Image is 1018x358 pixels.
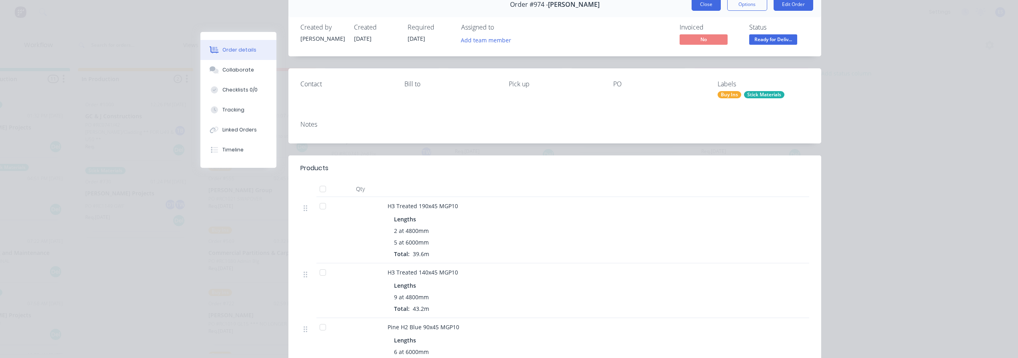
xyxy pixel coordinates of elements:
div: Stick Materials [744,91,784,98]
div: Assigned to [461,24,541,31]
div: Bill to [404,80,496,88]
div: Created [354,24,398,31]
span: Total: [394,250,410,258]
span: 9 at 4800mm [394,293,429,301]
span: Ready for Deliv... [749,34,797,44]
div: Qty [336,181,384,197]
span: Total: [394,305,410,312]
div: Created by [300,24,344,31]
button: Timeline [200,140,276,160]
button: Linked Orders [200,120,276,140]
span: H3 Treated 190x45 MGP10 [388,202,458,210]
span: 5 at 6000mm [394,238,429,247]
div: Products [300,163,328,173]
span: 43.2m [410,305,432,312]
div: Checklists 0/0 [222,86,258,93]
button: Add team member [456,34,515,45]
div: Status [749,24,809,31]
span: [DATE] [354,35,372,42]
span: Lengths [394,336,416,344]
span: 2 at 4800mm [394,227,429,235]
div: Buy Ins [718,91,741,98]
button: Tracking [200,100,276,120]
span: Lengths [394,281,416,290]
button: Ready for Deliv... [749,34,797,46]
span: 39.6m [410,250,432,258]
div: Collaborate [222,66,254,74]
button: Checklists 0/0 [200,80,276,100]
div: Notes [300,121,809,128]
span: 6 at 6000mm [394,348,429,356]
span: [PERSON_NAME] [548,1,600,8]
div: Timeline [222,146,244,153]
div: Contact [300,80,392,88]
div: Tracking [222,106,244,113]
button: Order details [200,40,276,60]
div: PO [613,80,705,88]
span: H3 Treated 140x45 MGP10 [388,268,458,276]
button: Add team member [461,34,516,45]
div: Linked Orders [222,126,257,133]
div: Order details [222,46,256,54]
span: Order #974 - [510,1,548,8]
div: Invoiced [680,24,740,31]
div: [PERSON_NAME] [300,34,344,43]
div: Pick up [509,80,600,88]
span: Pine H2 Blue 90x45 MGP10 [388,323,459,331]
div: Required [408,24,452,31]
div: Labels [718,80,809,88]
span: [DATE] [408,35,425,42]
span: No [680,34,728,44]
button: Collaborate [200,60,276,80]
span: Lengths [394,215,416,223]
